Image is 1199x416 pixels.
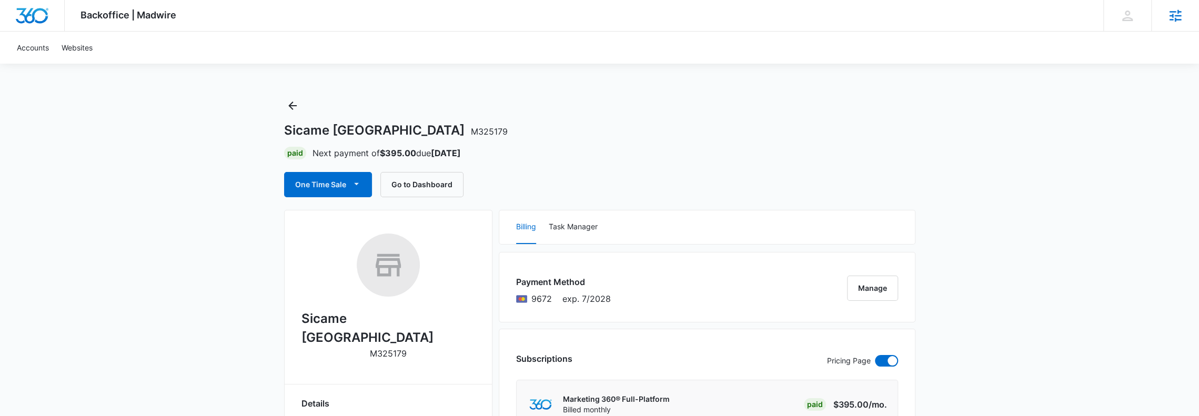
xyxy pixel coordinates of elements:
[11,32,55,64] a: Accounts
[563,394,670,404] p: Marketing 360® Full-Platform
[563,404,670,415] p: Billed monthly
[549,210,598,244] button: Task Manager
[847,276,898,301] button: Manage
[869,399,887,410] span: /mo.
[471,126,508,137] span: M325179
[431,148,461,158] strong: [DATE]
[529,399,552,410] img: marketing360Logo
[313,147,461,159] p: Next payment of due
[516,352,572,365] h3: Subscriptions
[804,398,826,411] div: Paid
[370,347,407,360] p: M325179
[284,147,306,159] div: Paid
[301,397,329,410] span: Details
[380,172,464,197] button: Go to Dashboard
[516,276,611,288] h3: Payment Method
[380,148,416,158] strong: $395.00
[827,355,871,367] p: Pricing Page
[284,97,301,114] button: Back
[80,9,176,21] span: Backoffice | Madwire
[531,292,552,305] span: Mastercard ending with
[301,309,475,347] h2: Sicame [GEOGRAPHIC_DATA]
[516,210,536,244] button: Billing
[284,172,372,197] button: One Time Sale
[55,32,99,64] a: Websites
[833,398,887,411] p: $395.00
[562,292,611,305] span: exp. 7/2028
[284,123,508,138] h1: Sicame [GEOGRAPHIC_DATA]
